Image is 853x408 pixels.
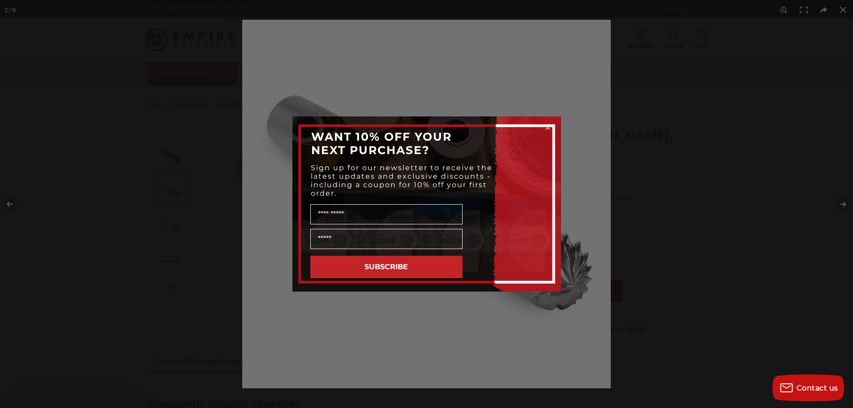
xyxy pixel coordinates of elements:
[797,384,838,392] span: Contact us
[310,256,463,278] button: SUBSCRIBE
[311,130,452,157] span: WANT 10% OFF YOUR NEXT PURCHASE?
[772,374,844,401] button: Contact us
[311,163,493,198] span: Sign up for our newsletter to receive the latest updates and exclusive discounts - including a co...
[310,229,463,249] input: Email
[543,123,552,132] button: Close dialog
